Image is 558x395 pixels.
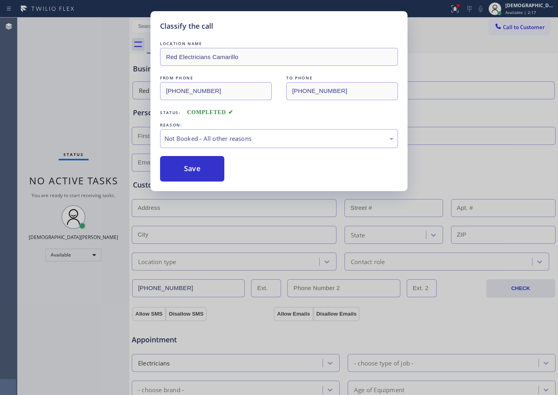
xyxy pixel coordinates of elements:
div: LOCATION NAME [160,39,398,48]
input: To phone [286,82,398,100]
div: Not Booked - All other reasons [164,134,394,143]
button: Save [160,156,224,182]
div: REASON: [160,121,398,129]
h5: Classify the call [160,21,213,32]
div: FROM PHONE [160,74,272,82]
span: COMPLETED [187,109,233,115]
span: Status: [160,110,181,115]
input: From phone [160,82,272,100]
div: TO PHONE [286,74,398,82]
